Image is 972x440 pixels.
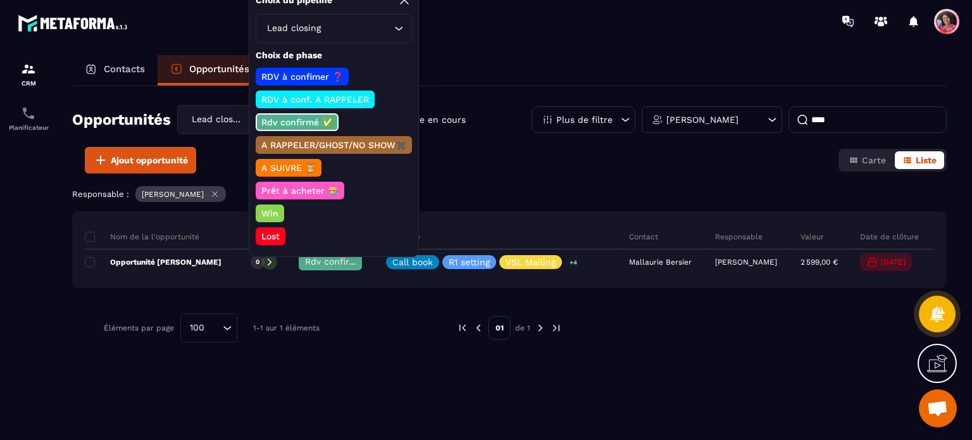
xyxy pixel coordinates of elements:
[72,55,158,85] a: Contacts
[209,321,220,335] input: Search for option
[259,116,335,129] p: Rdv confirmé ✅
[473,322,484,334] img: prev
[881,258,906,267] p: [DATE]
[259,93,371,106] p: RDV à conf. A RAPPELER
[85,147,196,173] button: Ajout opportunité
[245,113,258,127] input: Search for option
[18,11,132,35] img: logo
[323,22,391,35] input: Search for option
[3,52,54,96] a: formationformationCRM
[666,115,738,124] p: [PERSON_NAME]
[256,14,412,43] div: Search for option
[565,256,582,269] p: +4
[21,106,36,121] img: scheduler
[449,258,490,267] p: R1 setting
[392,258,433,267] p: Call book
[305,256,377,267] span: Rdv confirmé ✅
[515,323,530,333] p: de 1
[142,190,204,199] p: [PERSON_NAME]
[185,321,209,335] span: 100
[506,258,556,267] p: VSL Mailing
[556,115,613,124] p: Plus de filtre
[256,49,412,61] p: Choix de phase
[551,322,562,334] img: next
[3,96,54,141] a: schedulerschedulerPlanificateur
[259,207,280,220] p: Win
[841,151,894,169] button: Carte
[256,258,259,267] p: 0
[189,63,249,75] p: Opportunités
[177,105,310,134] div: Search for option
[72,189,129,199] p: Responsable :
[916,155,937,165] span: Liste
[895,151,944,169] button: Liste
[104,324,174,332] p: Éléments par page
[860,232,919,242] p: Date de clôture
[862,155,886,165] span: Carte
[457,322,468,334] img: prev
[3,124,54,131] p: Planificateur
[259,184,340,197] p: Prêt à acheter 🎰
[259,139,408,151] p: A RAPPELER/GHOST/NO SHOW✖️
[535,322,546,334] img: next
[85,232,199,242] p: Nom de la l'opportunité
[158,55,262,85] a: Opportunités
[85,257,221,267] p: Opportunité [PERSON_NAME]
[801,232,824,242] p: Valeur
[248,232,271,242] p: Statut
[259,161,318,174] p: A SUIVRE ⏳
[21,61,36,77] img: formation
[3,80,54,87] p: CRM
[111,154,188,167] span: Ajout opportunité
[259,70,345,83] p: RDV à confimer ❓
[253,324,320,332] p: 1-1 sur 1 éléments
[390,114,466,126] p: 1 affaire en cours
[715,258,777,267] p: [PERSON_NAME]
[489,316,511,340] p: 01
[264,22,323,35] span: Lead closing
[919,389,957,427] div: Ouvrir le chat
[72,107,171,132] h2: Opportunités
[629,232,658,242] p: Contact
[715,232,763,242] p: Responsable
[189,113,245,127] span: Lead closing
[180,313,237,343] div: Search for option
[801,258,838,267] p: 2 599,00 €
[104,63,145,75] p: Contacts
[259,230,282,242] p: Lost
